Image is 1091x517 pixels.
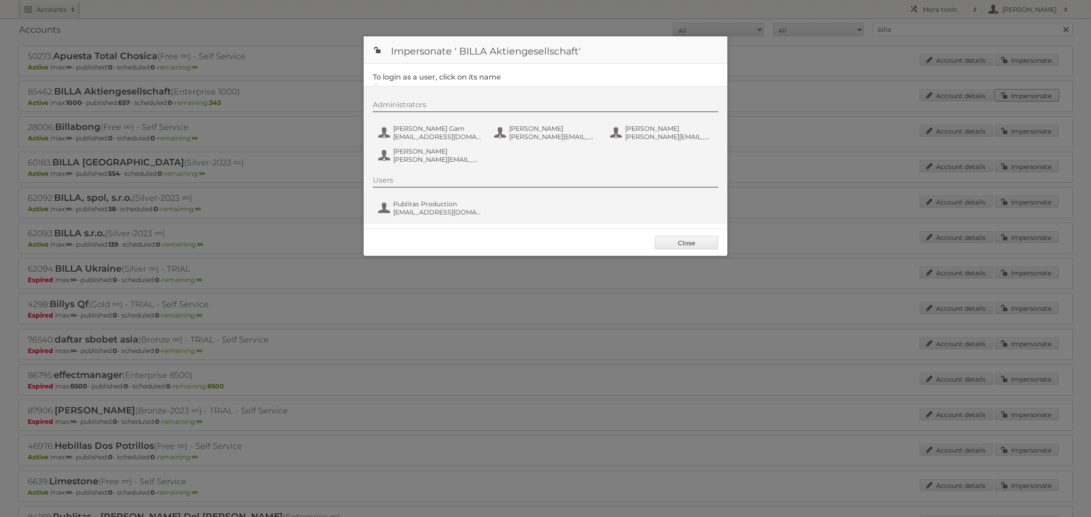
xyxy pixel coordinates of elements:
[509,133,597,141] span: [PERSON_NAME][EMAIL_ADDRESS][DOMAIN_NAME]
[377,124,484,142] button: [PERSON_NAME] Gam [EMAIL_ADDRESS][DOMAIN_NAME]
[609,124,716,142] button: [PERSON_NAME] [PERSON_NAME][EMAIL_ADDRESS][DOMAIN_NAME]
[393,124,481,133] span: [PERSON_NAME] Gam
[509,124,597,133] span: [PERSON_NAME]
[393,133,481,141] span: [EMAIL_ADDRESS][DOMAIN_NAME]
[377,199,484,217] button: Publitas Production [EMAIL_ADDRESS][DOMAIN_NAME]
[625,124,713,133] span: [PERSON_NAME]
[373,100,718,112] div: Administrators
[393,208,481,216] span: [EMAIL_ADDRESS][DOMAIN_NAME]
[393,147,481,155] span: [PERSON_NAME]
[373,73,501,81] legend: To login as a user, click on its name
[364,36,727,64] h1: Impersonate ' BILLA Aktiengesellschaft'
[377,146,484,164] button: [PERSON_NAME] [PERSON_NAME][EMAIL_ADDRESS][DOMAIN_NAME]
[393,200,481,208] span: Publitas Production
[625,133,713,141] span: [PERSON_NAME][EMAIL_ADDRESS][DOMAIN_NAME]
[493,124,600,142] button: [PERSON_NAME] [PERSON_NAME][EMAIL_ADDRESS][DOMAIN_NAME]
[393,155,481,164] span: [PERSON_NAME][EMAIL_ADDRESS][DOMAIN_NAME]
[655,236,718,249] a: Close
[373,176,718,188] div: Users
